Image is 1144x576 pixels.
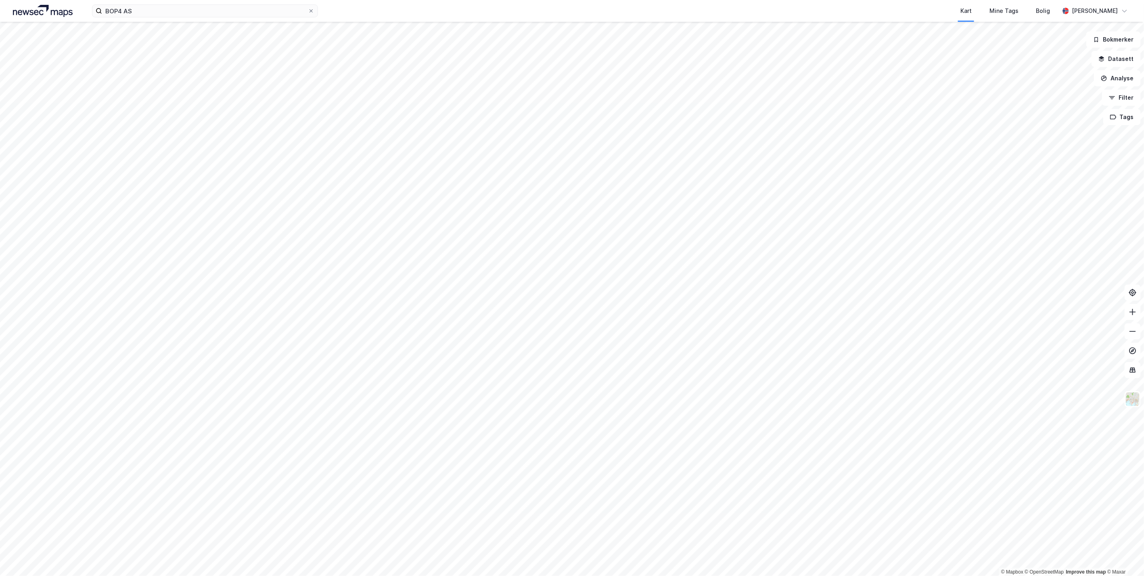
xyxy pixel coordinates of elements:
[989,6,1019,16] div: Mine Tags
[1094,70,1141,86] button: Analyse
[1092,51,1141,67] button: Datasett
[102,5,308,17] input: Søk på adresse, matrikkel, gårdeiere, leietakere eller personer
[1104,537,1144,576] iframe: Chat Widget
[1036,6,1050,16] div: Bolig
[1086,31,1141,48] button: Bokmerker
[1025,569,1064,575] a: OpenStreetMap
[1066,569,1106,575] a: Improve this map
[1102,90,1141,106] button: Filter
[1104,537,1144,576] div: Kontrollprogram for chat
[13,5,73,17] img: logo.a4113a55bc3d86da70a041830d287a7e.svg
[960,6,972,16] div: Kart
[1125,392,1140,407] img: Z
[1103,109,1141,125] button: Tags
[1001,569,1023,575] a: Mapbox
[1072,6,1118,16] div: [PERSON_NAME]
